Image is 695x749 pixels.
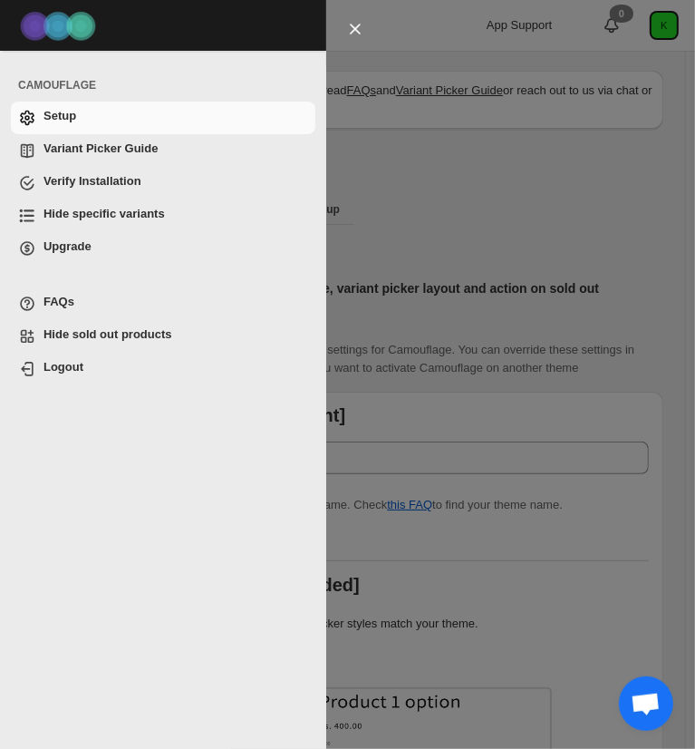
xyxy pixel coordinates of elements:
[43,207,165,220] span: Hide specific variants
[43,109,76,122] span: Setup
[11,353,315,385] a: Logout
[11,102,315,134] a: Setup
[11,232,315,265] a: Upgrade
[11,199,315,232] a: Hide specific variants
[18,78,317,92] span: CAMOUFLAGE
[341,15,370,44] button: Close navigation
[43,327,172,341] span: Hide sold out products
[43,174,141,188] span: Verify Installation
[619,676,673,731] div: Open chat
[11,134,315,167] a: Variant Picker Guide
[43,239,92,253] span: Upgrade
[43,295,74,308] span: FAQs
[11,320,315,353] a: Hide sold out products
[11,167,315,199] a: Verify Installation
[43,360,83,374] span: Logout
[11,287,315,320] a: FAQs
[14,1,105,51] img: Camouflage
[43,141,158,155] span: Variant Picker Guide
